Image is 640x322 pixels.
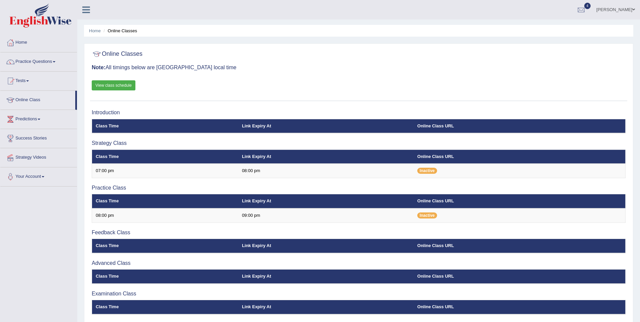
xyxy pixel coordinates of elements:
[92,49,142,59] h2: Online Classes
[417,212,437,218] span: Inactive
[417,168,437,174] span: Inactive
[0,129,77,146] a: Success Stories
[238,119,414,133] th: Link Expiry At
[92,291,626,297] h3: Examination Class
[92,194,239,208] th: Class Time
[414,119,625,133] th: Online Class URL
[92,119,239,133] th: Class Time
[0,91,75,108] a: Online Class
[102,28,137,34] li: Online Classes
[238,194,414,208] th: Link Expiry At
[92,164,239,178] td: 07:00 pm
[238,300,414,314] th: Link Expiry At
[92,300,239,314] th: Class Time
[584,3,591,9] span: 4
[238,239,414,253] th: Link Expiry At
[92,185,626,191] h3: Practice Class
[0,148,77,165] a: Strategy Videos
[0,33,77,50] a: Home
[92,230,626,236] h3: Feedback Class
[92,110,626,116] h3: Introduction
[92,65,105,70] b: Note:
[414,270,625,284] th: Online Class URL
[92,65,626,71] h3: All timings below are [GEOGRAPHIC_DATA] local time
[0,72,77,88] a: Tests
[89,28,101,33] a: Home
[238,208,414,223] td: 09:00 pm
[414,150,625,164] th: Online Class URL
[92,80,135,90] a: View class schedule
[238,164,414,178] td: 08:00 pm
[92,270,239,284] th: Class Time
[92,239,239,253] th: Class Time
[92,140,626,146] h3: Strategy Class
[414,239,625,253] th: Online Class URL
[414,194,625,208] th: Online Class URL
[414,300,625,314] th: Online Class URL
[0,167,77,184] a: Your Account
[238,270,414,284] th: Link Expiry At
[92,208,239,223] td: 08:00 pm
[92,260,626,266] h3: Advanced Class
[92,150,239,164] th: Class Time
[238,150,414,164] th: Link Expiry At
[0,52,77,69] a: Practice Questions
[0,110,77,127] a: Predictions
